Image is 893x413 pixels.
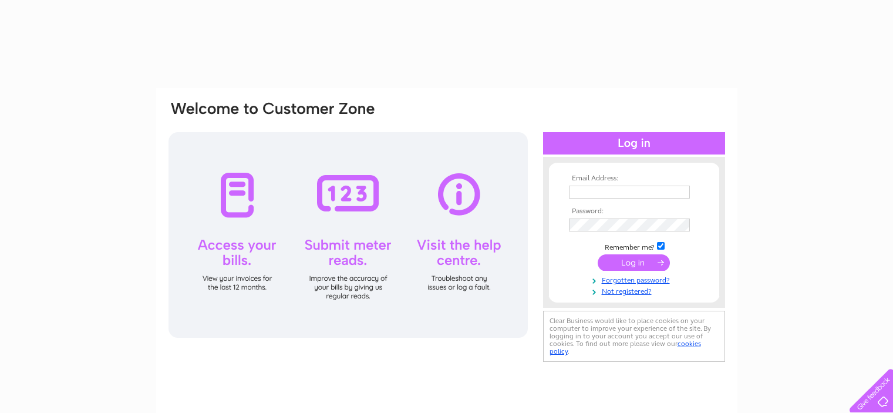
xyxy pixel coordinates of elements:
td: Remember me? [566,240,702,252]
a: Forgotten password? [569,274,702,285]
a: Not registered? [569,285,702,296]
th: Password: [566,207,702,216]
div: Clear Business would like to place cookies on your computer to improve your experience of the sit... [543,311,725,362]
a: cookies policy [550,340,701,355]
th: Email Address: [566,174,702,183]
input: Submit [598,254,670,271]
